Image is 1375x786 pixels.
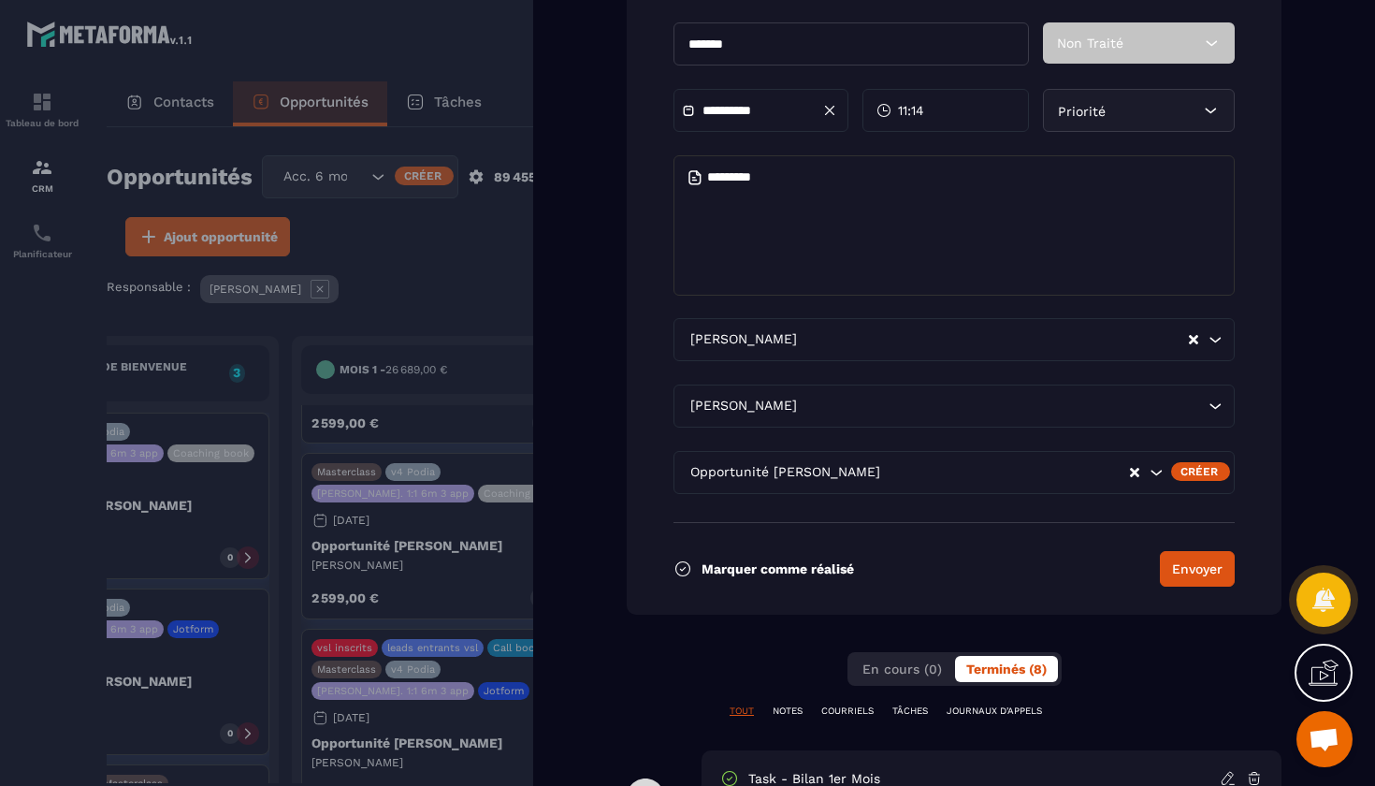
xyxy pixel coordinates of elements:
[801,329,1187,350] input: Search for option
[773,705,803,718] p: NOTES
[673,318,1235,361] div: Search for option
[892,705,928,718] p: TÂCHES
[1130,466,1139,480] button: Clear Selected
[686,396,801,416] span: [PERSON_NAME]
[862,662,942,677] span: En cours (0)
[1171,462,1230,481] div: Créer
[686,329,801,350] span: [PERSON_NAME]
[686,462,884,483] span: Opportunité [PERSON_NAME]
[851,656,953,682] button: En cours (0)
[821,705,874,718] p: COURRIELS
[1296,711,1353,767] a: Ouvrir le chat
[1189,333,1198,347] button: Clear Selected
[673,385,1235,428] div: Search for option
[730,705,754,718] p: TOUT
[966,662,1047,677] span: Terminés (8)
[673,451,1235,494] div: Search for option
[884,462,1128,483] input: Search for option
[955,656,1058,682] button: Terminés (8)
[947,705,1042,718] p: JOURNAUX D'APPELS
[801,396,1204,416] input: Search for option
[702,561,854,576] p: Marquer comme réalisé
[1160,551,1235,587] button: Envoyer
